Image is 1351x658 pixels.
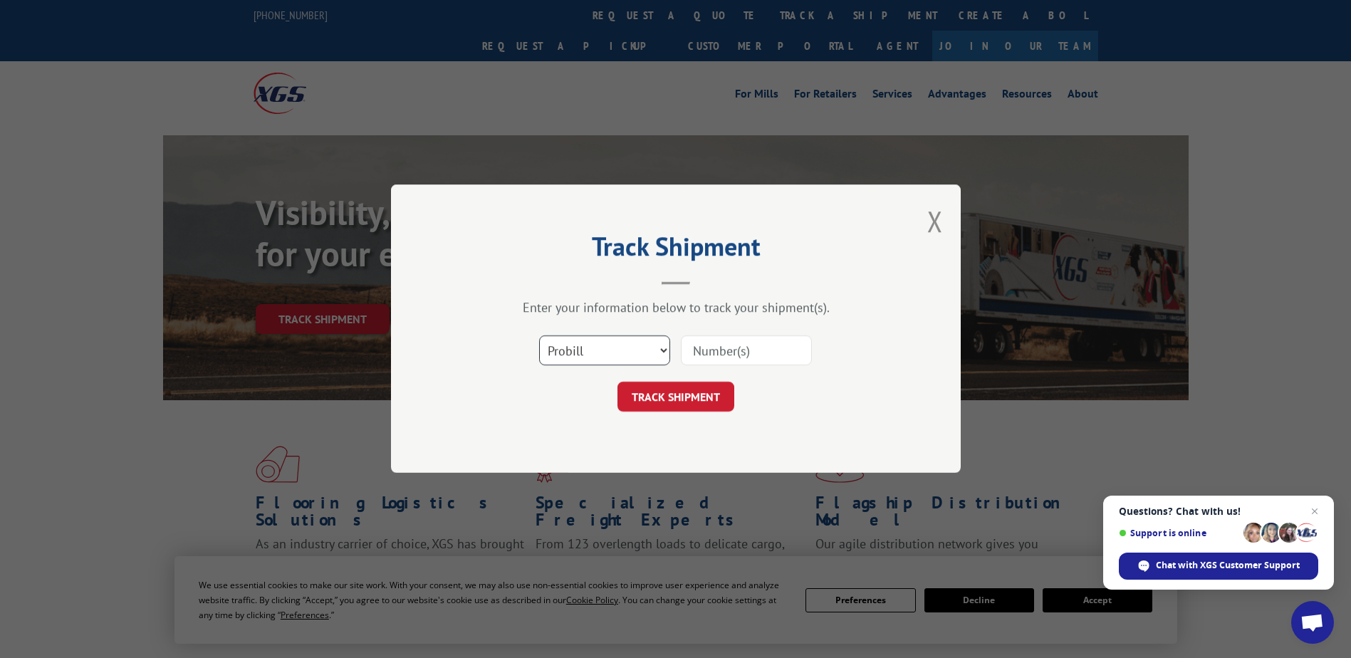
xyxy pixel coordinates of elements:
[1119,553,1318,580] div: Chat with XGS Customer Support
[617,382,734,412] button: TRACK SHIPMENT
[1306,503,1323,520] span: Close chat
[462,300,890,316] div: Enter your information below to track your shipment(s).
[1119,506,1318,517] span: Questions? Chat with us!
[1156,559,1300,572] span: Chat with XGS Customer Support
[462,236,890,263] h2: Track Shipment
[927,202,943,240] button: Close modal
[681,336,812,366] input: Number(s)
[1119,528,1238,538] span: Support is online
[1291,601,1334,644] div: Open chat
